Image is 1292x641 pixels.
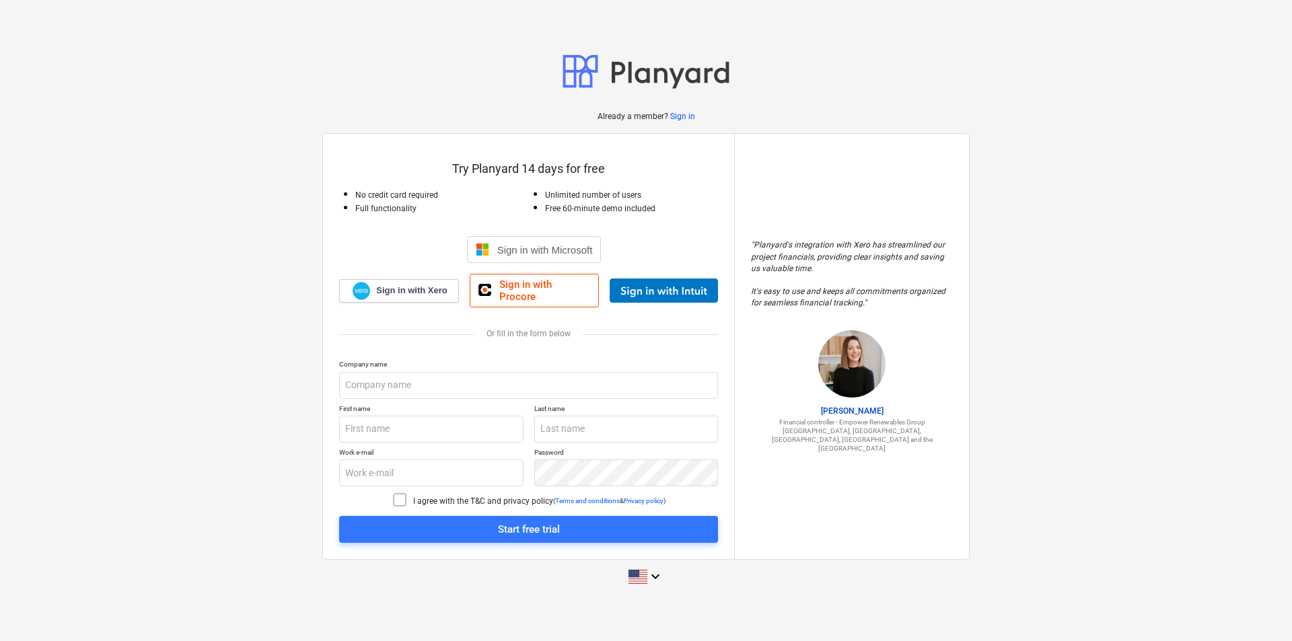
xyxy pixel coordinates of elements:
[751,426,953,453] p: [GEOGRAPHIC_DATA], [GEOGRAPHIC_DATA], [GEOGRAPHIC_DATA], [GEOGRAPHIC_DATA] and the [GEOGRAPHIC_DATA]
[498,521,560,538] div: Start free trial
[339,516,718,543] button: Start free trial
[339,372,718,399] input: Company name
[476,243,489,256] img: Microsoft logo
[339,161,718,177] p: Try Planyard 14 days for free
[499,278,590,303] span: Sign in with Procore
[751,239,953,309] p: " Planyard's integration with Xero has streamlined our project financials, providing clear insigh...
[470,274,599,307] a: Sign in with Procore
[534,404,719,416] p: Last name
[534,416,719,443] input: Last name
[376,285,447,297] span: Sign in with Xero
[413,496,553,507] p: I agree with the T&C and privacy policy
[818,330,886,398] img: Sharon Brown
[497,244,593,256] span: Sign in with Microsoft
[670,111,695,122] a: Sign in
[545,203,719,215] p: Free 60-minute demo included
[553,496,666,505] p: ( & )
[339,279,459,303] a: Sign in with Xero
[355,190,529,201] p: No credit card required
[555,497,620,504] a: Terms and conditions
[353,282,370,300] img: Xero logo
[339,459,524,486] input: Work e-mail
[598,111,670,122] p: Already a member?
[534,448,719,459] p: Password
[339,448,524,459] p: Work e-mail
[624,497,663,504] a: Privacy policy
[339,329,718,338] div: Or fill in the form below
[751,418,953,426] p: Financial controller - Empower Renewables Group
[545,190,719,201] p: Unlimited number of users
[339,416,524,443] input: First name
[355,203,529,215] p: Full functionality
[751,406,953,417] p: [PERSON_NAME]
[339,404,524,416] p: First name
[647,568,663,585] i: keyboard_arrow_down
[339,360,718,371] p: Company name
